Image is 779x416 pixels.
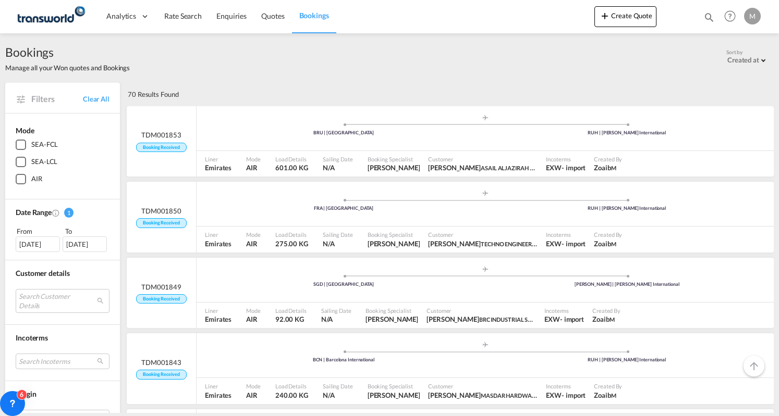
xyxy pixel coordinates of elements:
[323,231,353,238] span: Sailing Date
[136,370,186,380] span: Booking Received
[64,226,110,236] div: To
[610,316,615,323] span: M
[261,11,284,20] span: Quotes
[594,6,656,27] button: icon-plus 400-fgCreate Quote
[323,163,353,172] span: N/A
[141,358,181,367] span: TDM001843
[321,314,351,324] span: N/A
[136,143,186,153] span: Booking Received
[485,130,769,136] div: RUH | [PERSON_NAME] International
[368,155,420,163] span: Booking Specialist
[546,231,586,238] span: Incoterms
[127,182,774,253] div: TDM001850 Booking Received assets/icons/custom/ship-fill.svgassets/icons/custom/roll-o-plane.svgP...
[594,155,622,163] span: Created By
[16,226,109,252] span: From To [DATE][DATE]
[544,307,584,314] span: Incoterms
[428,390,538,400] span: ABID HUSSAIN MASDAR HARDWARE
[16,389,36,398] span: Origin
[64,208,74,218] span: 1
[323,239,353,248] span: N/A
[485,281,769,288] div: [PERSON_NAME] | [PERSON_NAME] International
[275,382,308,390] span: Load Details
[5,63,130,72] span: Manage all your Won quotes and Bookings
[744,356,764,376] button: Go to Top
[546,163,586,172] span: EXW import
[727,56,759,64] div: Created at
[594,163,622,172] span: Zoaib M
[31,157,57,167] div: SEA-LCL
[31,93,83,105] span: Filters
[479,267,492,272] md-icon: assets/icons/custom/roll-o-plane.svg
[368,163,420,172] span: Mohammed Shahil
[275,163,308,172] span: 601.00 KG
[275,307,307,314] span: Load Details
[479,342,492,347] md-icon: assets/icons/custom/roll-o-plane.svg
[83,94,109,104] a: Clear All
[594,231,622,238] span: Created By
[202,281,485,288] div: SGD | [GEOGRAPHIC_DATA]
[205,307,232,314] span: Liner
[546,390,586,400] span: EXW import
[748,360,760,372] md-icon: icon-arrow-up
[546,239,562,248] div: EXW
[485,357,769,363] div: RUH | [PERSON_NAME] International
[16,236,60,252] div: [DATE]
[202,130,485,136] div: BRU | [GEOGRAPHIC_DATA]
[127,106,774,177] div: TDM001853 Booking Received assets/icons/custom/ship-fill.svgassets/icons/custom/roll-o-plane.svgP...
[321,307,351,314] span: Sailing Date
[246,163,261,172] span: AIR
[16,226,62,236] div: From
[136,294,186,304] span: Booking Received
[202,205,485,212] div: FRA | [GEOGRAPHIC_DATA]
[275,231,308,238] span: Load Details
[246,307,261,314] span: Mode
[16,333,48,342] span: Incoterms
[744,8,761,24] div: M
[721,7,744,26] div: Help
[205,239,232,248] span: Emirates
[205,231,232,238] span: Liner
[611,165,616,171] span: M
[546,239,586,248] span: EXW import
[141,206,181,216] span: TDM001850
[368,239,420,248] span: Mohammed Shahil
[275,239,308,248] span: 275.00 KG
[216,11,247,20] span: Enquiries
[428,239,538,248] span: MOAHMMED HAFEEZ TECHNO ENGINEERING TRADING CO
[560,314,584,324] div: - import
[546,390,562,400] div: EXW
[275,391,308,399] span: 240.00 KG
[246,231,261,238] span: Mode
[16,5,86,28] img: 1a84b2306ded11f09c1219774cd0a0fe.png
[366,307,418,314] span: Booking Specialist
[479,115,492,120] md-icon: assets/icons/custom/roll-o-plane.svg
[246,390,261,400] span: AIR
[546,163,562,172] div: EXW
[141,130,181,140] span: TDM001853
[31,140,58,150] div: SEA-FCL
[368,382,420,390] span: Booking Specialist
[323,382,353,390] span: Sailing Date
[141,282,181,292] span: TDM001849
[721,7,739,25] span: Help
[5,44,130,60] span: Bookings
[481,163,566,172] span: ASAIL ALJAZIRAH TRADING EST.
[562,239,586,248] div: - import
[544,314,560,324] div: EXW
[479,191,492,196] md-icon: assets/icons/custom/roll-o-plane.svg
[479,315,555,323] span: BRC INDUSTRIAL SAUDIA CO
[485,205,769,212] div: RUH | [PERSON_NAME] International
[246,155,261,163] span: Mode
[562,390,586,400] div: - import
[594,382,622,390] span: Created By
[127,333,774,404] div: TDM001843 Booking Received assets/icons/custom/ship-fill.svgassets/icons/custom/roll-o-plane.svgP...
[106,11,136,21] span: Analytics
[703,11,715,27] div: icon-magnify
[246,239,261,248] span: AIR
[16,389,109,399] div: Origin
[592,314,620,324] span: Zoaib M
[52,209,60,217] md-icon: Created On
[299,11,329,20] span: Bookings
[611,241,616,247] span: M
